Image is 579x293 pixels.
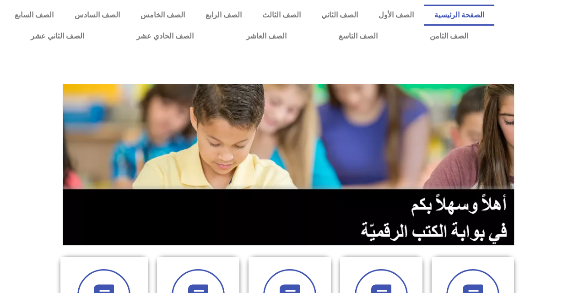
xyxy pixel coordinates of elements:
[313,26,404,47] a: الصف التاسع
[252,5,311,26] a: الصف الثالث
[404,26,494,47] a: الصف الثامن
[110,26,220,47] a: الصف الحادي عشر
[368,5,424,26] a: الصف الأول
[130,5,195,26] a: الصف الخامس
[424,5,494,26] a: الصفحة الرئيسية
[5,26,110,47] a: الصف الثاني عشر
[5,5,64,26] a: الصف السابع
[195,5,252,26] a: الصف الرابع
[220,26,313,47] a: الصف العاشر
[311,5,368,26] a: الصف الثاني
[64,5,130,26] a: الصف السادس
